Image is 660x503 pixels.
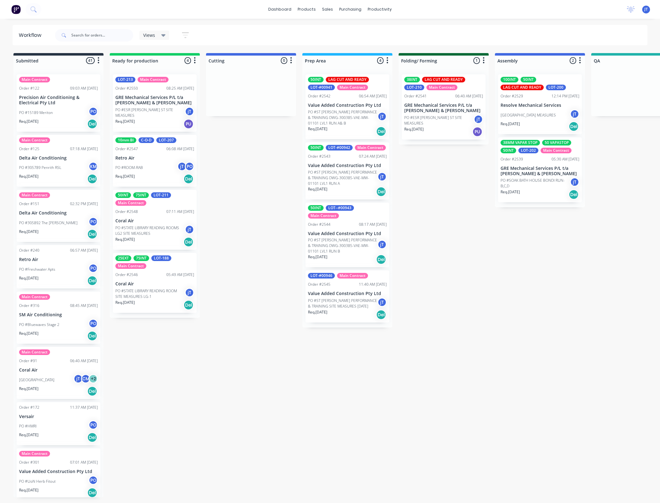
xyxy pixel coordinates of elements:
[308,213,339,219] div: Main Contract
[87,174,97,184] div: Del
[305,142,389,200] div: 50INTLOT-#00942Main ContractOrder #254307:24 AM [DATE]Value Added Construction Pty LtdPO #ST [PER...
[308,231,387,236] p: Value Added Construction Pty Ltd
[138,77,169,82] div: Main Contract
[377,172,387,181] div: jT
[166,209,194,215] div: 07:11 AM [DATE]
[455,93,483,99] div: 06:40 AM [DATE]
[308,85,335,90] div: LOT-#00941
[19,174,38,179] p: Req. [DATE]
[143,32,155,38] span: Views
[337,85,368,90] div: Main Contract
[166,146,194,152] div: 06:08 AM [DATE]
[156,137,176,143] div: LOT-207
[308,170,377,186] p: PO #ST [PERSON_NAME] PERFORMANCE & TRAINING DWG-300385-VAE-MW-01101 LVL1 RUN A
[115,200,146,206] div: Main Contract
[87,488,97,498] div: Del
[115,107,185,118] p: PO #ESR [PERSON_NAME] ST SITE MEASURES
[70,146,98,152] div: 07:18 AM [DATE]
[265,5,295,14] a: dashboard
[19,303,39,308] div: Order #316
[308,282,330,287] div: Order #2545
[308,109,377,126] p: PO #ST [PERSON_NAME] PERFORMANCE & TRAINING DWG-300385-VAE-MW-01101 LVL1 RUN A& B
[376,310,386,320] div: Del
[166,272,194,278] div: 05:49 AM [DATE]
[19,248,39,253] div: Order #240
[644,7,648,12] span: JT
[185,288,194,297] div: jT
[308,163,387,168] p: Value Added Construction Pty Ltd
[113,190,197,250] div: 50INT75INTLOT-211Main ContractOrder #254807:11 AM [DATE]Coral AirPO #STATE LIBRARY READING ROOMS ...
[404,103,483,113] p: GRE Mechanical Services P/L t/a [PERSON_NAME] & [PERSON_NAME]
[19,257,98,262] p: Retro Air
[19,331,38,336] p: Req. [DATE]
[19,294,50,300] div: Main Contract
[404,115,474,126] p: PO #ESR [PERSON_NAME] ST SITE MEASURES
[184,300,194,310] div: Del
[501,93,523,99] div: Order #2529
[185,107,194,116] div: jT
[19,469,98,474] p: Value Added Construction Pty Ltd
[88,476,98,485] div: PO
[501,103,579,108] p: Resolve Mechanical Services
[115,192,131,198] div: 50INT
[308,205,324,211] div: 50INT
[70,358,98,364] div: 06:40 AM [DATE]
[87,276,97,286] div: Del
[113,135,197,187] div: 10mm BIC-O-DLOT-207Order #254706:08 AM [DATE]Retro AirPO #ROOM-RABjTPOReq.[DATE]Del
[501,156,523,162] div: Order #2539
[73,374,83,383] div: jT
[498,137,582,203] div: 38MM VAPAR STOP50 VAPASTOP50INTLOT-202Main ContractOrder #253905:30 AM [DATE]GRE Mechanical Servi...
[17,190,100,242] div: Main ContractOrder #15102:32 PM [DATE]Delta Air ConditioningPO #305892 The [PERSON_NAME]POReq.[DA...
[19,358,37,364] div: Order #91
[305,203,389,268] div: 50INTLOT--#00943Main ContractOrder #254408:17 AM [DATE]Value Added Construction Pty LtdPO #ST [PE...
[19,192,50,198] div: Main Contract
[115,174,135,179] p: Req. [DATE]
[359,222,387,227] div: 08:17 AM [DATE]
[376,254,386,264] div: Del
[70,201,98,207] div: 02:32 PM [DATE]
[88,374,98,383] div: + 2
[151,255,171,261] div: LOT-188
[570,109,579,119] div: jT
[19,220,78,226] p: PO #305892 The [PERSON_NAME]
[501,140,540,145] div: 38MM VAPAR STOP
[177,162,187,171] div: jT
[305,74,389,139] div: 50INTLAG CUT AND READYLOT-#00941Main ContractOrder #254206:54 AM [DATE]Value Added Construction P...
[70,303,98,308] div: 08:45 AM [DATE]
[19,86,39,91] div: Order #122
[139,137,154,143] div: C-O-D
[17,402,100,446] div: Order #17211:37 AM [DATE]VersairPO #HMRIPOReq.[DATE]Del
[19,146,39,152] div: Order #125
[11,5,21,14] img: Factory
[19,414,98,419] p: Versair
[326,145,353,150] div: LOT-#00942
[295,5,319,14] div: products
[474,115,483,124] div: jT
[359,93,387,99] div: 06:54 AM [DATE]
[19,423,37,429] p: PO #HMRI
[115,86,138,91] div: Order #2550
[308,291,387,296] p: Value Added Construction Pty Ltd
[185,162,194,171] div: PO
[88,264,98,273] div: PO
[501,166,579,176] p: GRE Mechanical Services P/L t/a [PERSON_NAME] & [PERSON_NAME]
[308,145,324,150] div: 50INT
[115,165,143,170] p: PO #ROOM-RAB
[19,119,38,124] p: Req. [DATE]
[376,126,386,136] div: Del
[19,110,53,116] p: PO #15189 Meriton
[359,282,387,287] div: 11:40 AM [DATE]
[17,292,100,344] div: Main ContractOrder #31608:45 AM [DATE]SM Air ConditioningPO #Bluewaves Stage 2POReq.[DATE]Del
[115,263,146,269] div: Main Contract
[17,245,100,288] div: Order #24006:57 AM [DATE]Retro AirPO #Freshwater AptsPOReq.[DATE]Del
[19,479,56,484] p: PO #UoN Herb Fitout
[184,237,194,247] div: Del
[115,225,185,236] p: PO #STATE LIBRARY READING ROOMS LG2 SITE MEASURES
[19,229,38,234] p: Req. [DATE]
[88,319,98,328] div: PO
[19,165,61,170] p: PO #305789 Penrith RSL
[552,93,579,99] div: 12:14 PM [DATE]
[404,93,427,99] div: Order #2541
[19,137,50,143] div: Main Contract
[184,174,194,184] div: Del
